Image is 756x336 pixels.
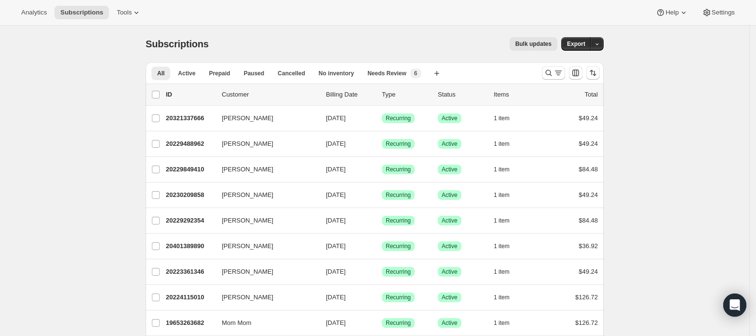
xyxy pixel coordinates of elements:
[494,294,510,301] span: 1 item
[585,90,598,99] p: Total
[326,90,374,99] p: Billing Date
[222,190,273,200] span: [PERSON_NAME]
[442,140,458,148] span: Active
[494,214,520,227] button: 1 item
[494,188,520,202] button: 1 item
[575,294,598,301] span: $126.72
[166,163,598,176] div: 20229849410[PERSON_NAME][DATE]SuccessRecurringSuccessActive1 item$84.48
[216,238,312,254] button: [PERSON_NAME]
[166,241,214,251] p: 20401389890
[386,242,411,250] span: Recurring
[712,9,735,16] span: Settings
[166,214,598,227] div: 20229292354[PERSON_NAME][DATE]SuccessRecurringSuccessActive1 item$84.48
[222,90,318,99] p: Customer
[442,166,458,173] span: Active
[494,163,520,176] button: 1 item
[579,191,598,198] span: $49.24
[178,70,195,77] span: Active
[146,39,209,49] span: Subscriptions
[209,70,230,77] span: Prepaid
[442,114,458,122] span: Active
[222,216,273,225] span: [PERSON_NAME]
[166,239,598,253] div: 20401389890[PERSON_NAME][DATE]SuccessRecurringSuccessActive1 item$36.92
[494,112,520,125] button: 1 item
[222,113,273,123] span: [PERSON_NAME]
[386,166,411,173] span: Recurring
[166,90,598,99] div: IDCustomerBilling DateTypeStatusItemsTotal
[494,137,520,151] button: 1 item
[515,40,552,48] span: Bulk updates
[166,90,214,99] p: ID
[723,294,746,317] div: Open Intercom Messenger
[216,162,312,177] button: [PERSON_NAME]
[319,70,354,77] span: No inventory
[216,111,312,126] button: [PERSON_NAME]
[442,191,458,199] span: Active
[579,268,598,275] span: $49.24
[386,191,411,199] span: Recurring
[579,242,598,250] span: $36.92
[414,70,418,77] span: 6
[579,217,598,224] span: $84.48
[386,140,411,148] span: Recurring
[326,140,346,147] span: [DATE]
[567,40,585,48] span: Export
[386,217,411,224] span: Recurring
[15,6,53,19] button: Analytics
[216,264,312,280] button: [PERSON_NAME]
[569,66,582,80] button: Customize table column order and visibility
[166,112,598,125] div: 20321337666[PERSON_NAME][DATE]SuccessRecurringSuccessActive1 item$49.24
[442,217,458,224] span: Active
[243,70,264,77] span: Paused
[166,137,598,151] div: 20229488962[PERSON_NAME][DATE]SuccessRecurringSuccessActive1 item$49.24
[665,9,678,16] span: Help
[494,239,520,253] button: 1 item
[166,216,214,225] p: 20229292354
[386,294,411,301] span: Recurring
[579,114,598,122] span: $49.24
[586,66,600,80] button: Sort the results
[494,191,510,199] span: 1 item
[494,217,510,224] span: 1 item
[117,9,132,16] span: Tools
[367,70,406,77] span: Needs Review
[696,6,741,19] button: Settings
[326,319,346,326] span: [DATE]
[166,188,598,202] div: 20230209858[PERSON_NAME][DATE]SuccessRecurringSuccessActive1 item$49.24
[442,268,458,276] span: Active
[494,166,510,173] span: 1 item
[222,165,273,174] span: [PERSON_NAME]
[494,316,520,330] button: 1 item
[111,6,147,19] button: Tools
[386,268,411,276] span: Recurring
[222,241,273,251] span: [PERSON_NAME]
[166,113,214,123] p: 20321337666
[326,268,346,275] span: [DATE]
[494,242,510,250] span: 1 item
[222,139,273,149] span: [PERSON_NAME]
[326,114,346,122] span: [DATE]
[579,140,598,147] span: $49.24
[326,294,346,301] span: [DATE]
[494,291,520,304] button: 1 item
[579,166,598,173] span: $84.48
[510,37,557,51] button: Bulk updates
[326,191,346,198] span: [DATE]
[650,6,694,19] button: Help
[278,70,305,77] span: Cancelled
[166,165,214,174] p: 20229849410
[386,319,411,327] span: Recurring
[326,242,346,250] span: [DATE]
[382,90,430,99] div: Type
[216,187,312,203] button: [PERSON_NAME]
[575,319,598,326] span: $126.72
[166,293,214,302] p: 20224115010
[166,190,214,200] p: 20230209858
[216,290,312,305] button: [PERSON_NAME]
[222,293,273,302] span: [PERSON_NAME]
[216,213,312,228] button: [PERSON_NAME]
[54,6,109,19] button: Subscriptions
[166,318,214,328] p: 19653263682
[494,90,542,99] div: Items
[216,136,312,152] button: [PERSON_NAME]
